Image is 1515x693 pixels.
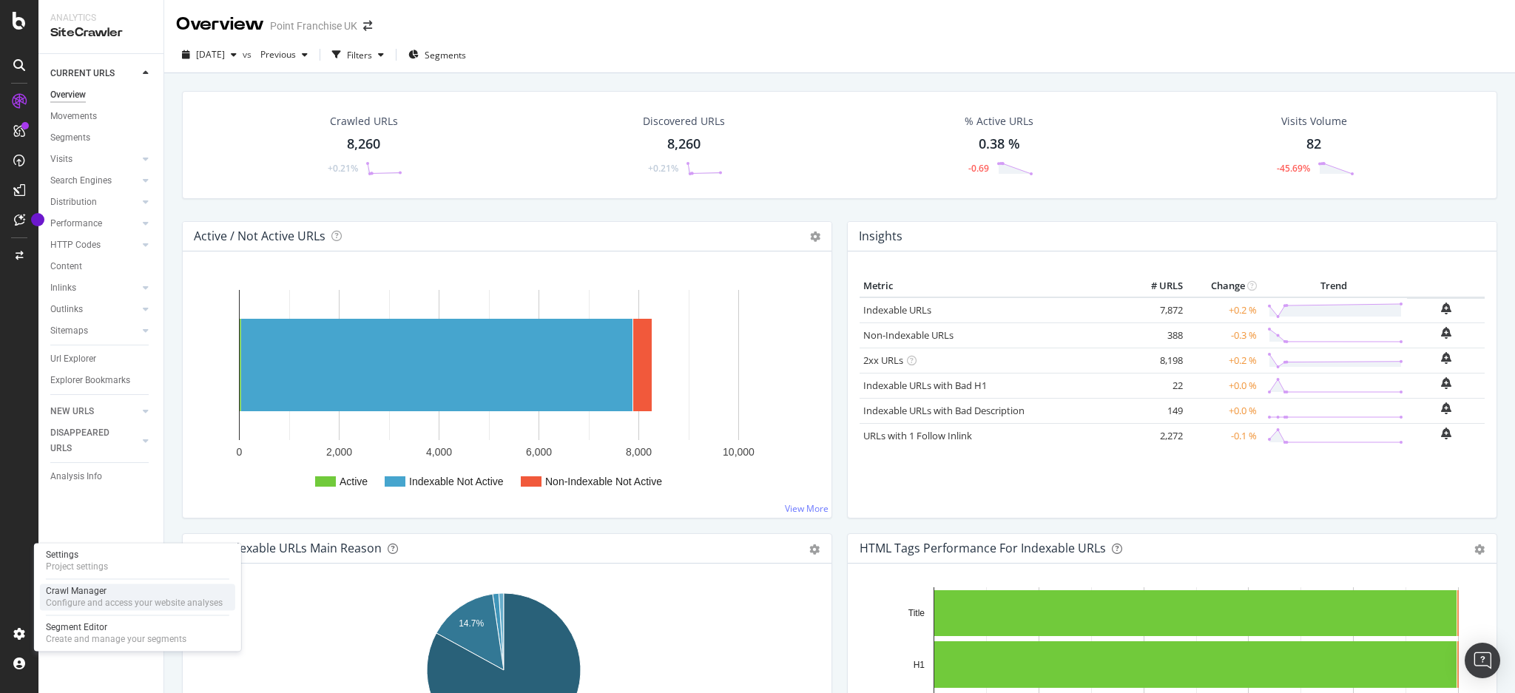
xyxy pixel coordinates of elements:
span: Segments [425,49,466,61]
div: Performance [50,216,102,231]
div: gear [1474,544,1485,555]
a: Indexable URLs with Bad H1 [863,379,987,392]
div: Discovered URLs [643,114,725,129]
div: Segment Editor [46,621,186,633]
h4: Insights [859,226,902,246]
text: 10,000 [723,446,755,458]
a: CURRENT URLS [50,66,138,81]
div: Url Explorer [50,351,96,367]
a: Outlinks [50,302,138,317]
div: 8,260 [347,135,380,154]
td: +0.2 % [1187,348,1261,373]
div: Settings [46,549,108,561]
a: Indexable URLs [863,303,931,317]
div: DISAPPEARED URLS [50,425,125,456]
div: Crawl Manager [46,585,223,597]
td: 7,872 [1127,297,1187,323]
div: Crawled URLs [330,114,398,129]
div: Filters [347,49,372,61]
a: Overview [50,87,153,103]
div: bell-plus [1441,352,1451,364]
a: NEW URLS [50,404,138,419]
text: 8,000 [626,446,652,458]
a: View More [785,502,829,515]
div: % Active URLs [965,114,1033,129]
div: +0.21% [328,162,358,175]
th: Metric [860,275,1127,297]
text: Title [908,608,925,618]
span: vs [243,48,254,61]
i: Options [810,231,820,242]
text: H1 [914,660,925,670]
a: Content [50,259,153,274]
text: 4,000 [426,446,452,458]
a: Inlinks [50,280,138,296]
div: Overview [50,87,86,103]
th: # URLS [1127,275,1187,297]
div: Analytics [50,12,152,24]
div: Segments [50,130,90,146]
a: Performance [50,216,138,231]
a: Segments [50,130,153,146]
svg: A chart. [195,275,820,506]
div: Visits Volume [1281,114,1347,129]
a: Url Explorer [50,351,153,367]
td: +0.0 % [1187,398,1261,423]
div: 82 [1306,135,1321,154]
div: CURRENT URLS [50,66,115,81]
div: Visits [50,152,72,167]
a: Distribution [50,195,138,210]
h4: Active / Not Active URLs [194,226,325,246]
div: NEW URLS [50,404,94,419]
div: Tooltip anchor [31,213,44,226]
button: Filters [326,43,390,67]
span: Previous [254,48,296,61]
td: 8,198 [1127,348,1187,373]
button: [DATE] [176,43,243,67]
td: -0.3 % [1187,322,1261,348]
div: Distribution [50,195,97,210]
a: Non-Indexable URLs [863,328,954,342]
th: Change [1187,275,1261,297]
text: Indexable Not Active [409,476,504,487]
div: 0.38 % [979,135,1020,154]
a: Explorer Bookmarks [50,373,153,388]
span: 2025 Aug. 27th [196,48,225,61]
a: DISAPPEARED URLS [50,425,138,456]
td: 388 [1127,322,1187,348]
div: HTML Tags Performance for Indexable URLs [860,541,1106,555]
a: Segment EditorCreate and manage your segments [40,620,235,646]
td: 2,272 [1127,423,1187,448]
td: 149 [1127,398,1187,423]
text: 6,000 [526,446,552,458]
div: bell-plus [1441,327,1451,339]
div: Analysis Info [50,469,102,484]
td: +0.2 % [1187,297,1261,323]
div: Explorer Bookmarks [50,373,130,388]
text: 0 [237,446,243,458]
div: SiteCrawler [50,24,152,41]
a: Movements [50,109,153,124]
div: +0.21% [648,162,678,175]
a: 2xx URLs [863,354,903,367]
div: Inlinks [50,280,76,296]
td: 22 [1127,373,1187,398]
a: Search Engines [50,173,138,189]
text: 2,000 [326,446,352,458]
button: Segments [402,43,472,67]
a: Crawl ManagerConfigure and access your website analyses [40,584,235,610]
button: Previous [254,43,314,67]
td: -0.1 % [1187,423,1261,448]
div: Sitemaps [50,323,88,339]
div: arrow-right-arrow-left [363,21,372,31]
div: Search Engines [50,173,112,189]
a: Analysis Info [50,469,153,484]
div: bell-plus [1441,302,1451,314]
div: -45.69% [1277,162,1310,175]
div: Point Franchise UK [270,18,357,33]
a: HTTP Codes [50,237,138,253]
a: Indexable URLs with Bad Description [863,404,1025,417]
div: HTTP Codes [50,237,101,253]
div: Content [50,259,82,274]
